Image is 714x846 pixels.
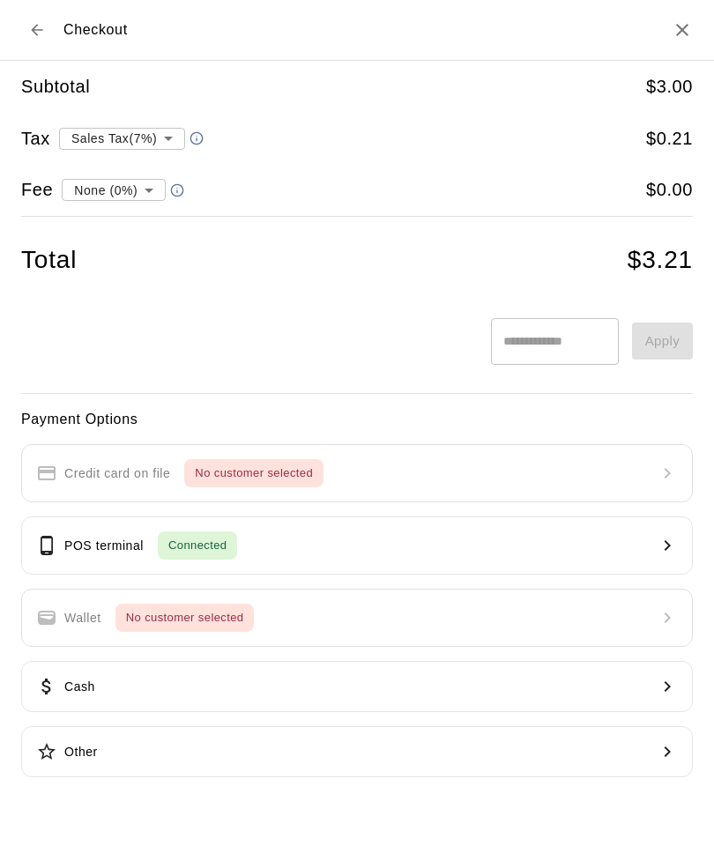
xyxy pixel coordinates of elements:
h6: Payment Options [21,408,693,431]
h5: $ 0.00 [646,178,693,202]
div: Checkout [21,14,128,46]
button: Other [21,726,693,777]
h4: Total [21,245,77,276]
p: POS terminal [64,537,144,555]
h5: $ 3.00 [646,75,693,99]
p: Cash [64,678,95,696]
p: Other [64,743,98,761]
h4: $ 3.21 [628,245,693,276]
span: Connected [158,536,237,556]
button: Close [672,19,693,41]
h5: Fee [21,178,53,202]
button: POS terminalConnected [21,516,693,575]
h5: Subtotal [21,75,90,99]
h5: $ 0.21 [646,127,693,151]
h5: Tax [21,127,50,151]
div: Sales Tax ( 7 %) [59,122,185,154]
div: None (0%) [62,174,166,206]
button: Cash [21,661,693,712]
button: Back to cart [21,14,53,46]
